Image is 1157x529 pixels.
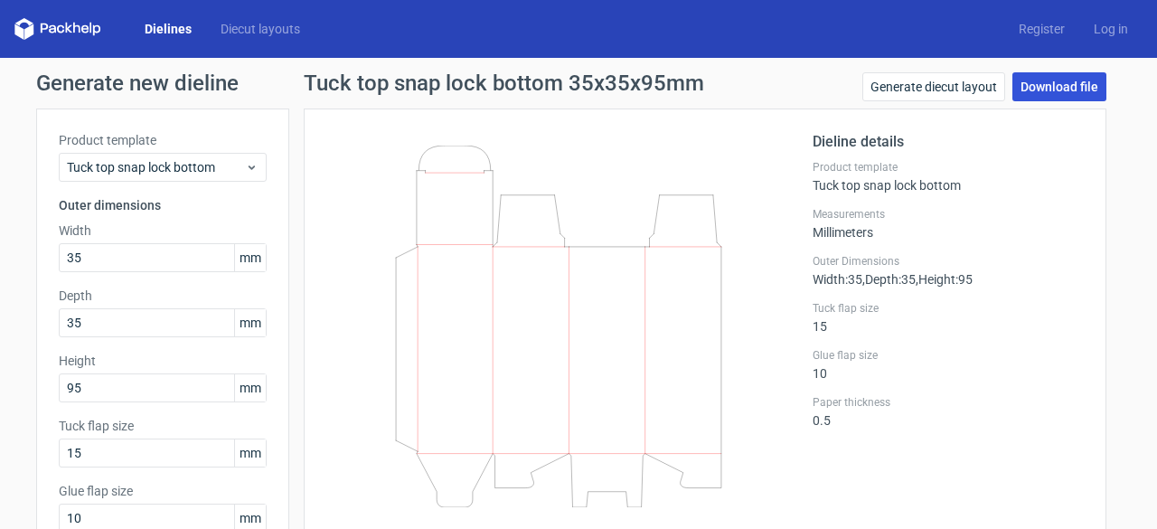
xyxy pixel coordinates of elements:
[813,395,1084,428] div: 0.5
[130,20,206,38] a: Dielines
[813,207,1084,240] div: Millimeters
[234,439,266,467] span: mm
[59,417,267,435] label: Tuck flap size
[1079,20,1143,38] a: Log in
[813,348,1084,381] div: 10
[813,395,1084,410] label: Paper thickness
[1004,20,1079,38] a: Register
[59,222,267,240] label: Width
[59,131,267,149] label: Product template
[206,20,315,38] a: Diecut layouts
[304,72,704,94] h1: Tuck top snap lock bottom 35x35x95mm
[916,272,973,287] span: , Height : 95
[813,207,1084,222] label: Measurements
[862,72,1005,101] a: Generate diecut layout
[36,72,1121,94] h1: Generate new dieline
[862,272,916,287] span: , Depth : 35
[59,287,267,305] label: Depth
[67,158,245,176] span: Tuck top snap lock bottom
[59,196,267,214] h3: Outer dimensions
[1012,72,1106,101] a: Download file
[813,301,1084,334] div: 15
[813,254,1084,269] label: Outer Dimensions
[813,131,1084,153] h2: Dieline details
[813,272,862,287] span: Width : 35
[234,374,266,401] span: mm
[59,352,267,370] label: Height
[813,160,1084,175] label: Product template
[813,348,1084,363] label: Glue flap size
[813,301,1084,316] label: Tuck flap size
[234,309,266,336] span: mm
[234,244,266,271] span: mm
[813,160,1084,193] div: Tuck top snap lock bottom
[59,482,267,500] label: Glue flap size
